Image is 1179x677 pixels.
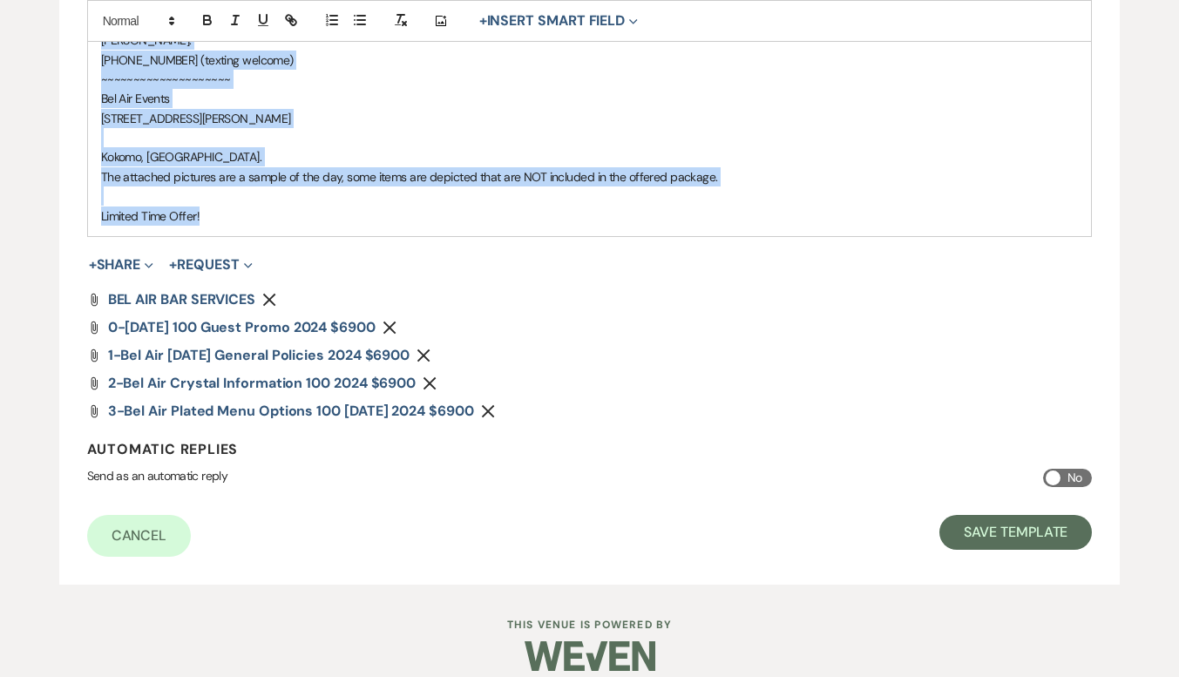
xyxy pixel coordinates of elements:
span: 1-Bel Air [DATE] General Policies 2024 $6900 [108,346,410,364]
a: Cancel [87,515,192,557]
button: Share [89,258,154,272]
a: 0-[DATE] 100 Guest Promo 2024 $6900 [108,321,376,335]
a: BEL AIR BAR SERVICES [108,293,255,307]
a: 3-Bel Air Plated Menu Options 100 [DATE] 2024 $6900 [108,404,474,418]
h4: Automatic Replies [87,440,1093,458]
span: No [1067,467,1082,489]
span: Send as an automatic reply [87,468,227,484]
button: Request [169,258,252,272]
span: ~~~~~~~~~~~~~~~~~~~~ [101,71,231,87]
span: Kokomo, [GEOGRAPHIC_DATA]. [101,149,261,165]
button: Save Template [939,515,1092,550]
span: + [479,14,487,28]
span: [PHONE_NUMBER] (texting welcome) [101,52,294,68]
span: + [89,258,97,272]
span: The attached pictures are a sample of the day, some items are depicted that are NOT included in t... [101,169,718,185]
span: [STREET_ADDRESS][PERSON_NAME] [101,111,291,126]
span: 3-Bel Air Plated Menu Options 100 [DATE] 2024 $6900 [108,402,474,420]
span: BEL AIR BAR SERVICES [108,290,255,308]
button: Insert Smart Field [473,10,644,31]
a: 1-Bel Air [DATE] General Policies 2024 $6900 [108,349,410,362]
span: 2-Bel Air Crystal Information 100 2024 $6900 [108,374,416,392]
span: Bel Air Events [101,91,170,106]
span: 0-[DATE] 100 Guest Promo 2024 $6900 [108,318,376,336]
span: + [169,258,177,272]
a: 2-Bel Air Crystal Information 100 2024 $6900 [108,376,416,390]
span: Limited Time Offer! [101,208,200,224]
